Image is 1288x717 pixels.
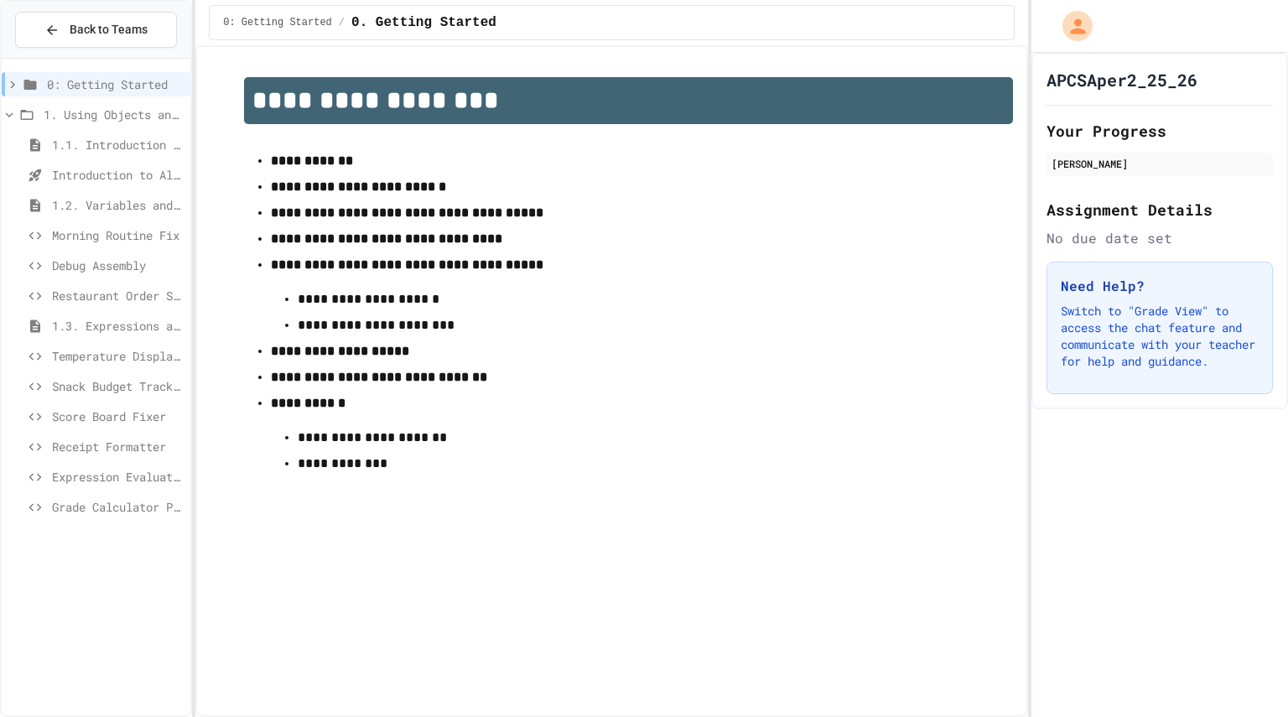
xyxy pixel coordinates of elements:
[47,75,184,93] span: 0: Getting Started
[1061,276,1259,296] h3: Need Help?
[223,16,332,29] span: 0: Getting Started
[1061,303,1259,370] p: Switch to "Grade View" to access the chat feature and communicate with your teacher for help and ...
[52,287,184,304] span: Restaurant Order System
[52,498,184,516] span: Grade Calculator Pro
[52,377,184,395] span: Snack Budget Tracker
[44,106,184,123] span: 1. Using Objects and Methods
[70,21,148,39] span: Back to Teams
[52,408,184,425] span: Score Board Fixer
[52,347,184,365] span: Temperature Display Fix
[52,317,184,335] span: 1.3. Expressions and Output [New]
[339,16,345,29] span: /
[52,166,184,184] span: Introduction to Algorithms, Programming, and Compilers
[52,438,184,455] span: Receipt Formatter
[1052,156,1268,171] div: [PERSON_NAME]
[1045,7,1097,45] div: My Account
[15,12,177,48] button: Back to Teams
[1046,198,1273,221] h2: Assignment Details
[1046,68,1197,91] h1: APCSAper2_25_26
[52,136,184,153] span: 1.1. Introduction to Algorithms, Programming, and Compilers
[351,13,496,33] span: 0. Getting Started
[52,468,184,486] span: Expression Evaluator Fix
[1046,119,1273,143] h2: Your Progress
[52,226,184,244] span: Morning Routine Fix
[52,196,184,214] span: 1.2. Variables and Data Types
[52,257,184,274] span: Debug Assembly
[1046,228,1273,248] div: No due date set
